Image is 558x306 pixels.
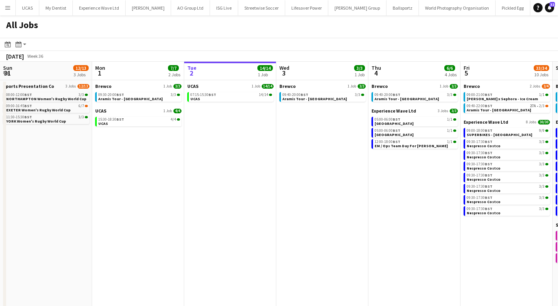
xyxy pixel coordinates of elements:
a: 09:30-17:30BST3/3Nespresso Costco [467,173,548,182]
span: 1 Job [163,109,172,113]
a: 09:30-17:30BST3/3Nespresso Costco [467,184,548,193]
span: 09:00-18:00 [467,129,492,133]
span: EXETER Women's Rugby World Cup [6,108,71,113]
a: Brewco2 Jobs3/4 [464,83,550,89]
span: BST [485,195,492,200]
span: BST [116,117,124,122]
div: Brewco1 Job3/309:30-20:00BST3/3Aramis Tour - [GEOGRAPHIC_DATA] [95,83,182,108]
span: 3/3 [453,94,456,96]
span: 05:00-06:00 [375,118,400,121]
span: BST [485,173,492,178]
span: NORTHAMPTON Women's Rugby World Cup [6,96,86,101]
div: UCAS1 Job14/1407:15-15:30BST14/14UCAS [187,83,274,103]
a: Brewco1 Job3/3 [371,83,458,89]
span: 3/3 [539,140,545,144]
button: Pickled Egg [496,0,530,15]
span: 3/3 [545,208,548,210]
button: AO Group Ltd [171,0,210,15]
span: 30/30 [538,120,550,124]
span: 3/3 [545,141,548,143]
span: 32 [550,2,555,7]
span: 6/7 [79,104,84,108]
span: 3/3 [539,185,545,188]
span: Nespresso Costco [467,143,501,148]
div: Brewco1 Job3/309:40-20:00BST3/3Aramis Tour - [GEOGRAPHIC_DATA] [279,83,366,103]
span: Aramis Tour - Liverpool [375,96,439,101]
button: ISG Live [210,0,238,15]
span: 14/14 [259,93,268,97]
span: BST [485,206,492,211]
span: Thu [371,64,381,71]
span: Nespresso Costco [467,188,501,193]
span: Nespresso Costco [467,177,501,182]
a: UCAS1 Job14/14 [187,83,274,89]
span: 2 [186,69,197,77]
a: 09:00-18:00BST9/9SUPERBIKES - [GEOGRAPHIC_DATA] [467,128,548,137]
span: 09:30-17:30 [467,151,492,155]
span: 09:40-20:00 [282,93,308,97]
a: 12:00-18:00BST1/1EM / Ops Team Day For [PERSON_NAME] [375,139,456,148]
div: UCAS1 Job4/415:30-18:30BST4/4UCAS [95,108,182,128]
a: 09:30-20:00BST3/3Aramis Tour - [GEOGRAPHIC_DATA] [98,92,180,101]
span: 3/3 [354,65,365,71]
span: Mon [95,64,105,71]
span: BST [24,92,32,97]
span: 1 Job [440,84,448,89]
button: Lifesaver Power [285,0,328,15]
span: BST [393,128,400,133]
span: 15:30-18:30 [98,118,124,121]
span: 3/3 [545,185,548,188]
a: 11:30-15:30BST3/3YORK Women's Rugby World Cup [6,114,88,123]
span: 3/3 [539,207,545,211]
span: 3/3 [171,93,176,97]
span: 12/13 [77,84,89,89]
a: 09:40-22:00BST27A•2/3Aramis Tour - [GEOGRAPHIC_DATA] [467,103,548,112]
span: 3/3 [539,196,545,200]
span: 9/9 [539,129,545,133]
span: 1 Job [163,84,172,89]
span: 3/3 [358,84,366,89]
span: 09:30-17:30 [467,196,492,200]
span: Experience Wave Ltd [464,119,508,125]
a: 09:30-17:30BST3/3Nespresso Costco [467,150,548,159]
span: UCAS [95,108,106,114]
span: 3/3 [177,94,180,96]
span: 1/1 [447,129,452,133]
div: Experience Wave Ltd3 Jobs3/305:00-06:00BST1/1[GEOGRAPHIC_DATA]05:00-06:00BST1/1[GEOGRAPHIC_DATA]1... [371,108,458,150]
span: 09:30-17:30 [467,185,492,188]
span: 3/3 [545,174,548,177]
span: 9/9 [545,129,548,132]
button: My Dentist [39,0,73,15]
span: 3/3 [173,84,182,89]
span: 2/3 [545,105,548,107]
span: 5 [462,69,470,77]
span: 6/6 [444,65,455,71]
button: UCAS [16,0,39,15]
span: Nespresso Costco [467,166,501,171]
div: • [467,104,548,108]
span: 4 [370,69,381,77]
div: 1 Job [258,72,272,77]
span: 08:00-12:00 [6,93,32,97]
span: 09:40-20:00 [375,93,400,97]
span: 3/3 [361,94,364,96]
span: 1/1 [453,141,456,143]
a: Sports Presentation Co3 Jobs12/13 [3,83,89,89]
span: BST [485,139,492,144]
span: BST [24,114,32,119]
span: UCAS [98,121,108,126]
span: 3/3 [447,93,452,97]
span: 2/3 [539,104,545,108]
div: 2 Jobs [168,72,180,77]
div: [DATE] [6,52,24,60]
button: Ballsportz [387,0,419,15]
a: 09:40-20:00BST3/3Aramis Tour - [GEOGRAPHIC_DATA] [282,92,364,101]
span: UCAS [190,96,200,101]
span: Aramis Tour - Cardiff [98,96,163,101]
span: 4/4 [173,109,182,113]
span: Brewco [279,83,296,89]
span: 1 [94,69,105,77]
span: Tue [187,64,197,71]
span: 05:00-06:00 [375,129,400,133]
span: 09:30-20:00 [98,93,124,97]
